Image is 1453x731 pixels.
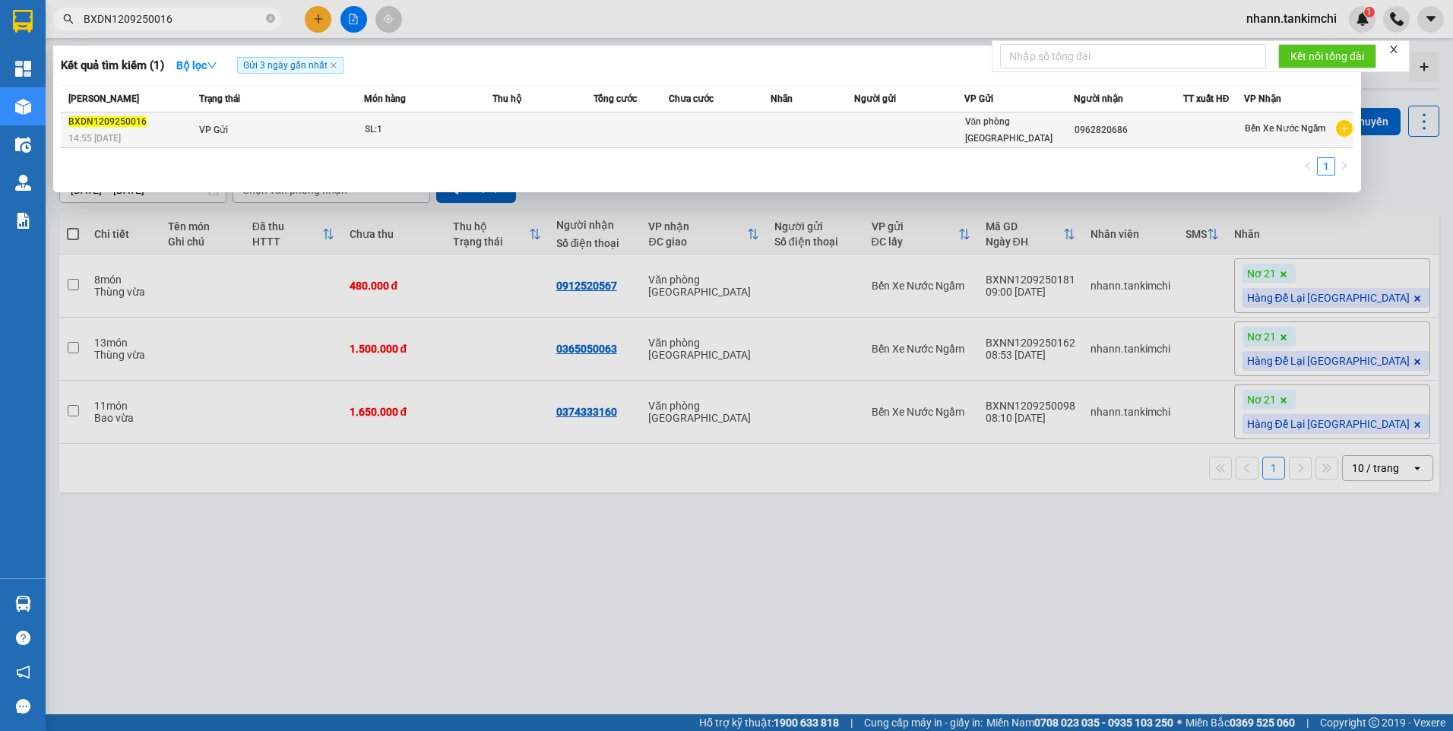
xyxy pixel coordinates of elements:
span: notification [16,665,30,679]
span: VP Gửi [199,125,228,135]
span: Chưa cước [669,93,714,104]
span: close [1388,44,1399,55]
span: right [1340,161,1349,170]
span: left [1303,161,1312,170]
span: Người gửi [854,93,896,104]
span: close [330,62,337,69]
button: right [1335,157,1353,176]
span: close-circle [266,14,275,23]
span: Gửi 3 ngày gần nhất [237,57,343,74]
span: Người nhận [1074,93,1123,104]
img: warehouse-icon [15,137,31,153]
span: plus-circle [1336,120,1353,137]
span: down [207,60,217,71]
button: Bộ lọcdown [164,53,230,78]
div: SL: 1 [365,122,479,138]
span: VP Gửi [964,93,993,104]
strong: Bộ lọc [176,59,217,71]
span: message [16,699,30,714]
span: Bến Xe Nước Ngầm [1245,123,1325,134]
span: search [63,14,74,24]
span: Nhãn [771,93,793,104]
li: Next Page [1335,157,1353,176]
img: warehouse-icon [15,596,31,612]
span: Kết nối tổng đài [1290,48,1364,65]
button: left [1299,157,1317,176]
span: Món hàng [364,93,406,104]
li: Previous Page [1299,157,1317,176]
div: 0962820686 [1075,122,1182,138]
span: BXDN1209250016 [68,116,147,127]
span: Văn phòng [GEOGRAPHIC_DATA] [965,116,1053,144]
span: 14:55 [DATE] [68,133,121,144]
li: 1 [1317,157,1335,176]
span: VP Nhận [1244,93,1281,104]
img: dashboard-icon [15,61,31,77]
img: solution-icon [15,213,31,229]
img: warehouse-icon [15,99,31,115]
input: Nhập số tổng đài [1000,44,1266,68]
img: warehouse-icon [15,175,31,191]
span: [PERSON_NAME] [68,93,139,104]
span: Thu hộ [492,93,521,104]
span: question-circle [16,631,30,645]
img: logo-vxr [13,10,33,33]
span: close-circle [266,12,275,27]
span: TT xuất HĐ [1183,93,1230,104]
h3: Kết quả tìm kiếm ( 1 ) [61,58,164,74]
span: Trạng thái [199,93,240,104]
input: Tìm tên, số ĐT hoặc mã đơn [84,11,263,27]
button: Kết nối tổng đài [1278,44,1376,68]
a: 1 [1318,158,1334,175]
span: Tổng cước [594,93,637,104]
